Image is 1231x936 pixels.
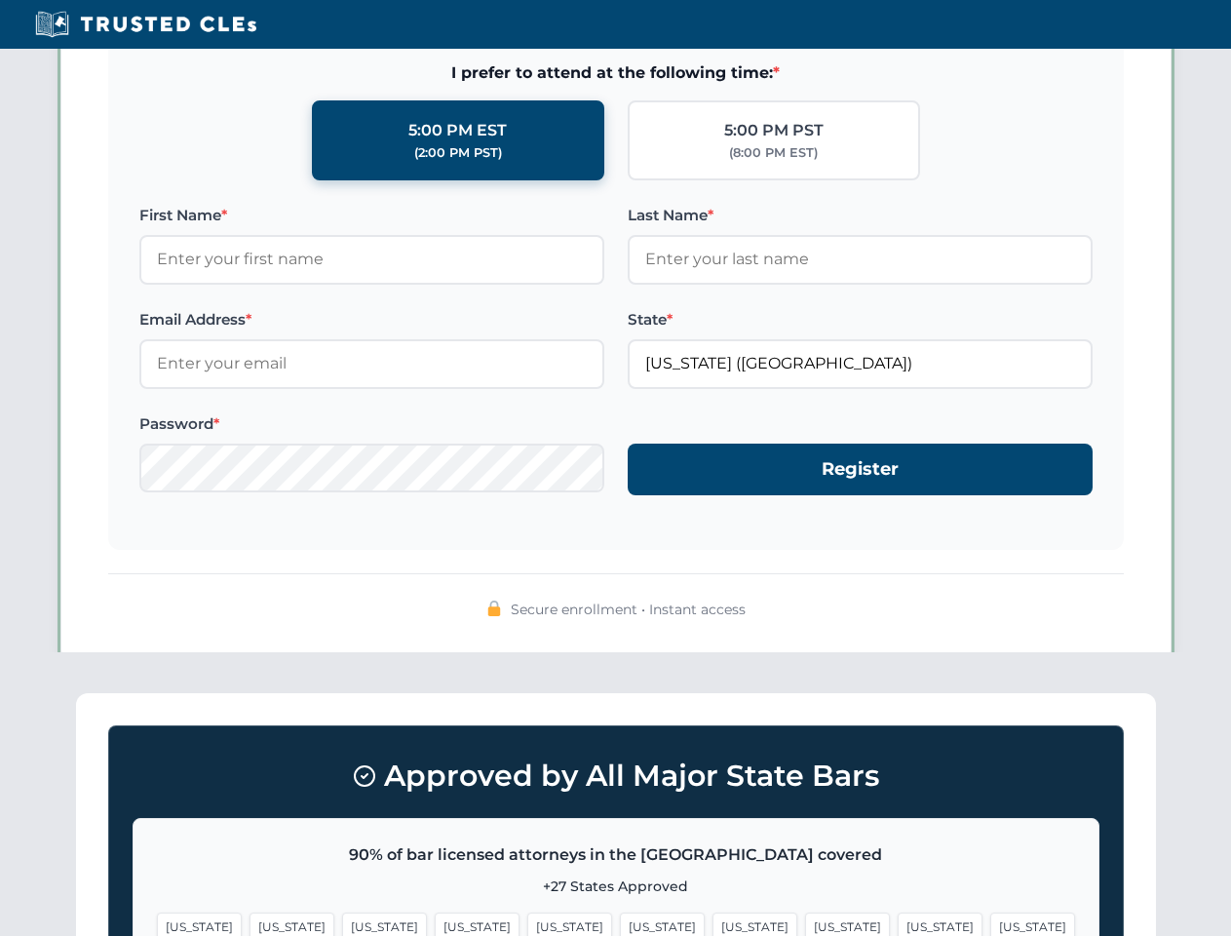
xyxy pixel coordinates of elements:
[486,601,502,616] img: 🔒
[139,204,604,227] label: First Name
[628,308,1093,331] label: State
[729,143,818,163] div: (8:00 PM EST)
[157,842,1075,868] p: 90% of bar licensed attorneys in the [GEOGRAPHIC_DATA] covered
[414,143,502,163] div: (2:00 PM PST)
[628,235,1093,284] input: Enter your last name
[724,118,824,143] div: 5:00 PM PST
[511,599,746,620] span: Secure enrollment • Instant access
[628,444,1093,495] button: Register
[139,339,604,388] input: Enter your email
[628,204,1093,227] label: Last Name
[139,308,604,331] label: Email Address
[157,876,1075,897] p: +27 States Approved
[139,235,604,284] input: Enter your first name
[408,118,507,143] div: 5:00 PM EST
[133,750,1099,802] h3: Approved by All Major State Bars
[139,60,1093,86] span: I prefer to attend at the following time:
[139,412,604,436] label: Password
[29,10,262,39] img: Trusted CLEs
[628,339,1093,388] input: Florida (FL)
